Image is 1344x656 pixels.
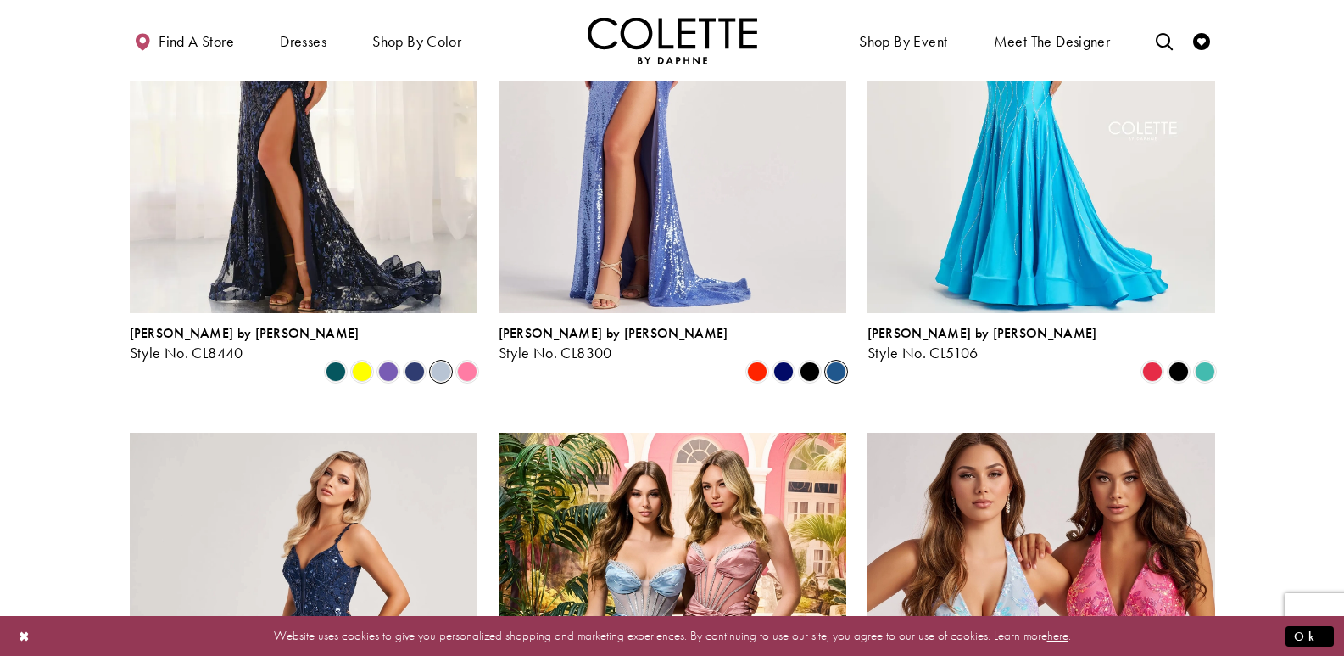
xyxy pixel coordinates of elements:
[499,343,612,362] span: Style No. CL8300
[326,362,346,382] i: Spruce
[276,17,331,64] span: Dresses
[159,33,234,50] span: Find a store
[457,362,477,382] i: Cotton Candy
[1189,17,1214,64] a: Check Wishlist
[130,326,360,362] div: Colette by Daphne Style No. CL8440
[130,343,243,362] span: Style No. CL8440
[499,326,728,362] div: Colette by Daphne Style No. CL8300
[773,362,794,382] i: Sapphire
[800,362,820,382] i: Black
[867,326,1097,362] div: Colette by Daphne Style No. CL5106
[378,362,399,382] i: Violet
[280,33,326,50] span: Dresses
[122,625,1222,648] p: Website uses cookies to give you personalized shopping and marketing experiences. By continuing t...
[826,362,846,382] i: Ocean Blue
[867,324,1097,342] span: [PERSON_NAME] by [PERSON_NAME]
[1168,362,1189,382] i: Black
[431,362,451,382] i: Ice Blue
[130,324,360,342] span: [PERSON_NAME] by [PERSON_NAME]
[404,362,425,382] i: Navy Blue
[867,343,979,362] span: Style No. CL5106
[372,33,461,50] span: Shop by color
[747,362,767,382] i: Scarlet
[859,33,947,50] span: Shop By Event
[588,17,757,64] a: Visit Home Page
[855,17,951,64] span: Shop By Event
[1152,17,1177,64] a: Toggle search
[130,17,238,64] a: Find a store
[10,621,39,651] button: Close Dialog
[1285,625,1334,647] button: Submit Dialog
[990,17,1115,64] a: Meet the designer
[588,17,757,64] img: Colette by Daphne
[1195,362,1215,382] i: Turquoise
[994,33,1111,50] span: Meet the designer
[368,17,466,64] span: Shop by color
[499,324,728,342] span: [PERSON_NAME] by [PERSON_NAME]
[352,362,372,382] i: Yellow
[1047,627,1068,644] a: here
[1142,362,1163,382] i: Strawberry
